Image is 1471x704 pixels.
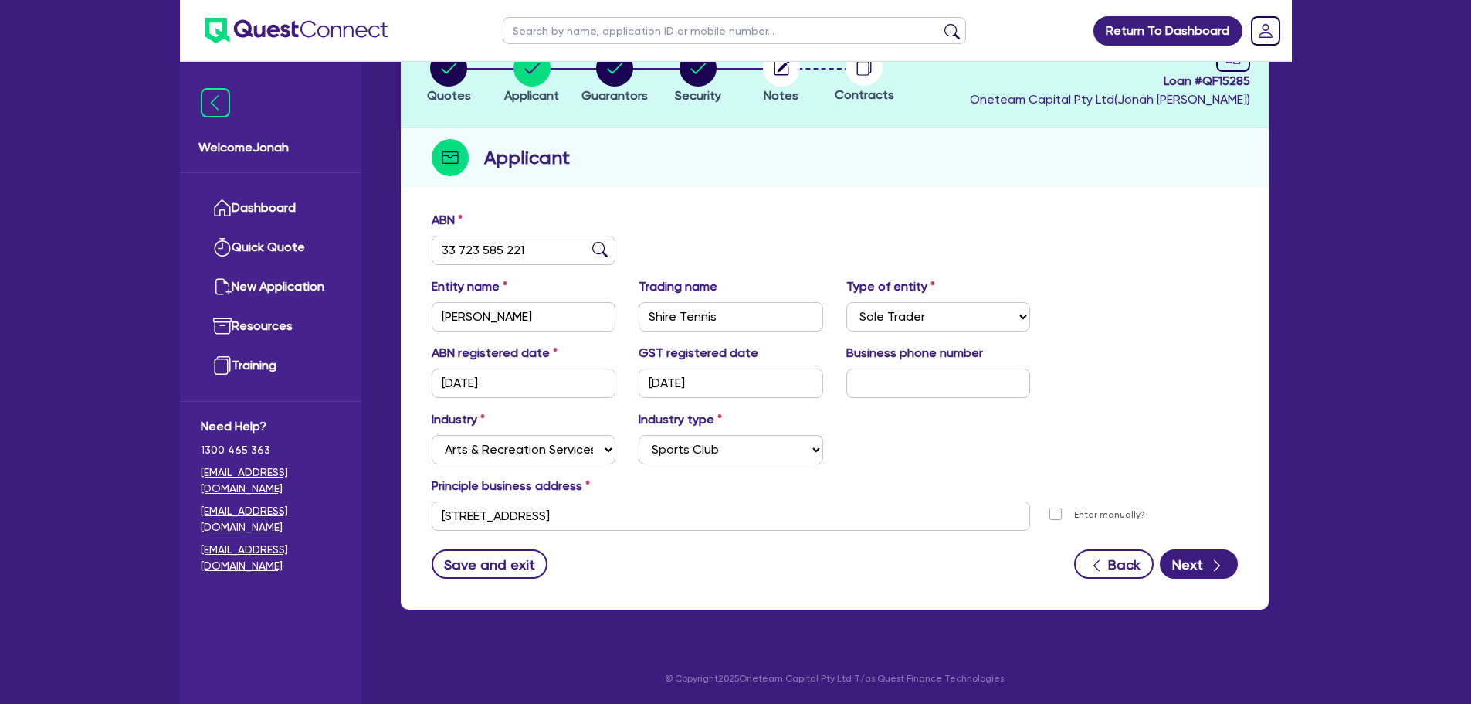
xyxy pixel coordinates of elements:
[970,72,1250,90] span: Loan # QF15285
[674,49,722,106] button: Security
[213,356,232,375] img: training
[592,242,608,257] img: abn-lookup icon
[390,672,1279,685] p: © Copyright 2025 Oneteam Capital Pty Ltd T/as Quest Finance Technologies
[503,17,966,44] input: Search by name, application ID or mobile number...
[484,144,570,172] h2: Applicant
[639,369,823,398] input: DD / MM / YYYY
[198,138,343,157] span: Welcome Jonah
[201,346,341,386] a: Training
[432,549,548,579] button: Save and exit
[213,317,232,335] img: resources
[201,464,341,497] a: [EMAIL_ADDRESS][DOMAIN_NAME]
[581,49,649,106] button: Guarantors
[1074,508,1145,522] label: Enter manually?
[970,92,1250,107] span: Oneteam Capital Pty Ltd ( Jonah [PERSON_NAME] )
[835,87,894,102] span: Contracts
[432,277,507,296] label: Entity name
[432,477,590,495] label: Principle business address
[762,49,801,106] button: Notes
[201,503,341,536] a: [EMAIL_ADDRESS][DOMAIN_NAME]
[1246,11,1286,51] a: Dropdown toggle
[1160,549,1238,579] button: Next
[675,88,721,103] span: Security
[503,49,560,106] button: Applicant
[201,442,341,458] span: 1300 465 363
[201,189,341,228] a: Dashboard
[201,417,341,436] span: Need Help?
[201,88,230,117] img: icon-menu-close
[201,228,341,267] a: Quick Quote
[846,344,983,362] label: Business phone number
[432,139,469,176] img: step-icon
[201,542,341,574] a: [EMAIL_ADDRESS][DOMAIN_NAME]
[432,344,558,362] label: ABN registered date
[432,211,463,230] label: ABN
[764,88,798,103] span: Notes
[639,277,717,296] label: Trading name
[639,410,722,429] label: Industry type
[205,18,388,43] img: quest-connect-logo-blue
[432,369,616,398] input: DD / MM / YYYY
[201,307,341,346] a: Resources
[1093,16,1242,46] a: Return To Dashboard
[1074,549,1154,579] button: Back
[427,88,471,103] span: Quotes
[504,88,559,103] span: Applicant
[213,238,232,257] img: quick-quote
[846,277,935,296] label: Type of entity
[639,344,758,362] label: GST registered date
[213,277,232,296] img: new-application
[426,49,472,106] button: Quotes
[201,267,341,307] a: New Application
[432,410,485,429] label: Industry
[581,88,648,103] span: Guarantors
